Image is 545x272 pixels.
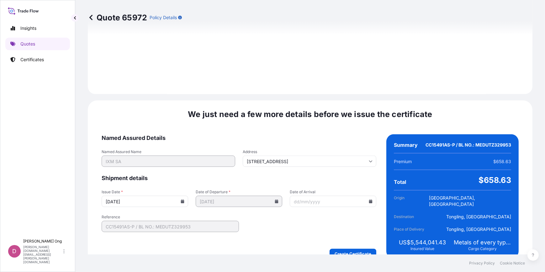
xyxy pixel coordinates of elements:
span: Date of Departure [196,189,282,195]
input: dd/mm/yyyy [290,196,376,207]
span: Date of Arrival [290,189,376,195]
span: Total [394,179,406,185]
input: Cargo owner address [243,156,376,167]
p: Certificates [20,56,44,63]
span: US$5,544,041.43 [399,239,446,246]
span: Reference [102,215,239,220]
p: Create Certificate [335,251,371,257]
span: Metals of every type and description including by-products and/or derivatives [454,239,511,246]
span: Cargo Category [468,246,497,251]
span: Destination [394,214,429,220]
span: D [13,248,17,254]
span: CC15491AS-P / BL NO.: MEDUTZ329953 [426,142,511,148]
span: $658.63 [493,158,511,165]
p: Quotes [20,41,35,47]
input: dd/mm/yyyy [196,196,282,207]
span: Issue Date [102,189,188,195]
span: Named Assured Name [102,149,235,154]
span: Insured Value [411,246,435,251]
p: [PERSON_NAME][DOMAIN_NAME][EMAIL_ADDRESS][PERSON_NAME][DOMAIN_NAME] [23,245,62,264]
span: Premium [394,158,412,165]
span: Summary [394,142,418,148]
span: Origin [394,195,429,207]
span: Tongling, [GEOGRAPHIC_DATA] [446,226,511,232]
p: Policy Details [150,14,177,21]
span: Shipment details [102,174,376,182]
span: $658.63 [479,175,511,185]
span: We just need a few more details before we issue the certificate [188,109,432,119]
span: [GEOGRAPHIC_DATA], [GEOGRAPHIC_DATA] [429,195,511,207]
a: Insights [5,22,70,35]
a: Cookie Notice [500,261,525,266]
span: Place of Delivery [394,226,429,232]
p: Insights [20,25,36,31]
a: Privacy Policy [469,261,495,266]
span: Named Assured Details [102,134,376,142]
span: Address [243,149,376,154]
a: Certificates [5,53,70,66]
p: [PERSON_NAME] Ong [23,239,62,244]
a: Quotes [5,38,70,50]
p: Quote 65972 [88,13,147,23]
input: Your internal reference [102,221,239,232]
span: Tongling, [GEOGRAPHIC_DATA] [446,214,511,220]
button: Create Certificate [330,249,376,259]
input: dd/mm/yyyy [102,196,188,207]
